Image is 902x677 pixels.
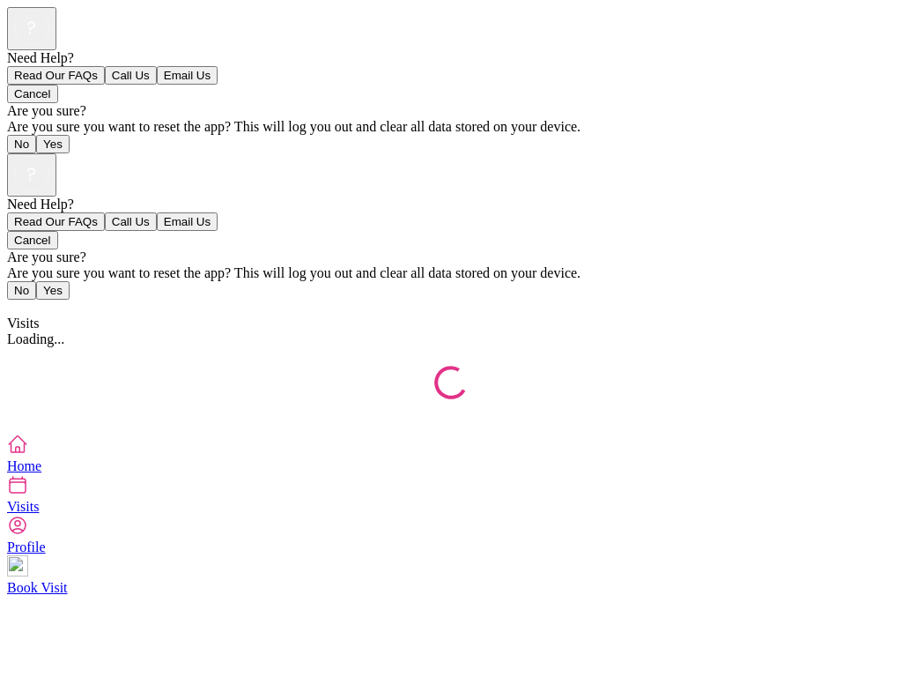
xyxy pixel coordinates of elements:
div: Need Help? [7,50,895,66]
span: Home [7,458,41,473]
div: Are you sure you want to reset the app? This will log you out and clear all data stored on your d... [7,265,895,281]
button: Read Our FAQs [7,66,105,85]
button: Email Us [157,66,218,85]
span: Loading... [7,331,64,346]
button: Read Our FAQs [7,212,105,231]
button: Call Us [105,212,157,231]
button: No [7,281,36,300]
div: Are you sure you want to reset the app? This will log you out and clear all data stored on your d... [7,119,895,135]
button: Email Us [157,212,218,231]
span: Visits [7,499,39,514]
button: Call Us [105,66,157,85]
span: Profile [7,539,46,554]
div: Need Help? [7,197,895,212]
a: Profile [7,515,895,554]
button: Yes [36,135,70,153]
button: Cancel [7,231,58,249]
button: No [7,135,36,153]
a: Home [7,434,895,473]
span: Book Visit [7,580,68,595]
button: Cancel [7,85,58,103]
div: Are you sure? [7,103,895,119]
a: Book Visit [7,555,895,595]
span: Visits [7,316,39,331]
div: Are you sure? [7,249,895,265]
button: Yes [36,281,70,300]
a: Visits [7,474,895,514]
